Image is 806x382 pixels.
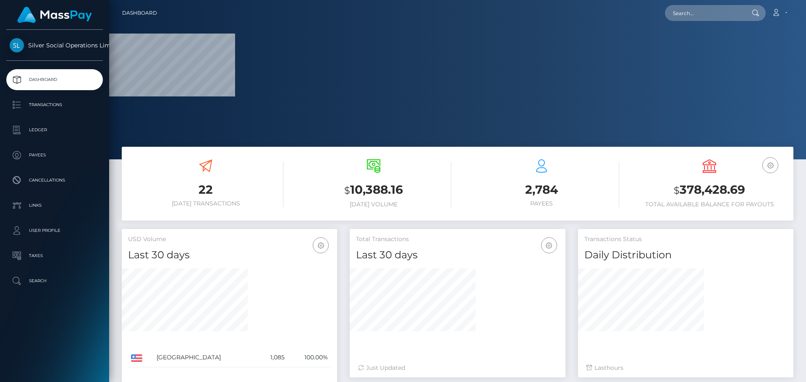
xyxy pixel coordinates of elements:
h4: Last 30 days [128,248,331,262]
a: Dashboard [122,4,157,22]
a: User Profile [6,220,103,241]
a: Transactions [6,94,103,115]
p: Transactions [10,99,99,111]
img: MassPay Logo [17,7,92,23]
h6: Total Available Balance for Payouts [632,201,787,208]
a: Cancellations [6,170,103,191]
h6: [DATE] Volume [296,201,451,208]
input: Search... [665,5,744,21]
h3: 2,784 [464,182,619,198]
td: 1,085 [257,348,287,367]
h5: Total Transactions [356,235,559,244]
p: Links [10,199,99,212]
p: Search [10,275,99,287]
small: $ [674,185,680,196]
p: Payees [10,149,99,161]
span: Silver Social Operations Limited [6,42,103,49]
td: 100.00% [288,348,331,367]
a: Taxes [6,245,103,266]
div: Last hours [586,364,785,372]
a: Payees [6,145,103,166]
a: Search [6,270,103,291]
p: Dashboard [10,73,99,86]
img: US.png [131,354,142,362]
h6: Payees [464,200,619,207]
h4: Daily Distribution [584,248,787,262]
h6: [DATE] Transactions [128,200,283,207]
h5: USD Volume [128,235,331,244]
a: Dashboard [6,69,103,90]
h3: 22 [128,182,283,198]
p: Taxes [10,249,99,262]
div: Just Updated [358,364,557,372]
h5: Transactions Status [584,235,787,244]
p: User Profile [10,224,99,237]
h4: Last 30 days [356,248,559,262]
p: Cancellations [10,174,99,187]
h3: 10,388.16 [296,182,451,199]
small: $ [344,185,350,196]
p: Ledger [10,124,99,136]
img: Silver Social Operations Limited [10,38,24,52]
td: [GEOGRAPHIC_DATA] [154,348,258,367]
a: Links [6,195,103,216]
a: Ledger [6,120,103,140]
h3: 378,428.69 [632,182,787,199]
